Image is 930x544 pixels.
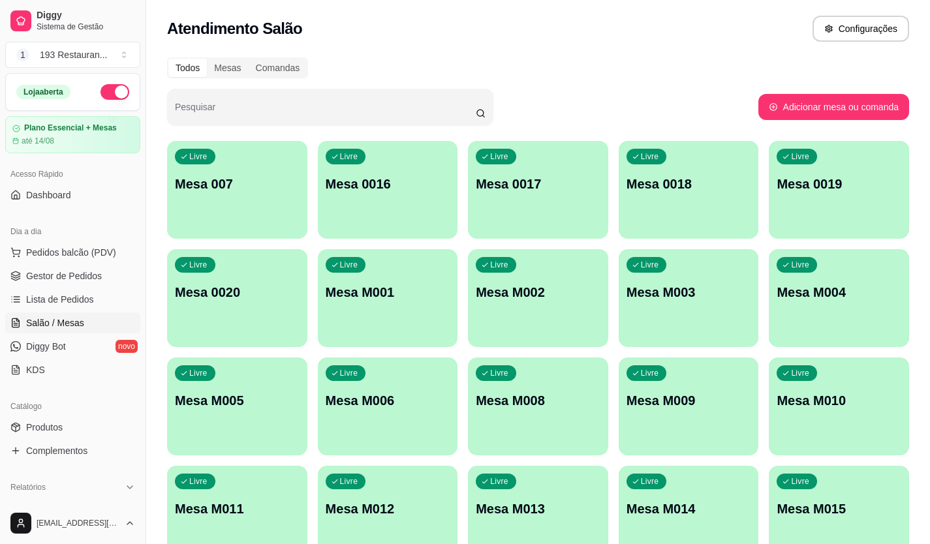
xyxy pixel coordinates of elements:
[627,175,751,193] p: Mesa 0018
[619,357,759,455] button: LivreMesa M009
[101,84,129,100] button: Alterar Status
[26,363,45,376] span: KDS
[777,283,901,301] p: Mesa M004
[5,336,140,357] a: Diggy Botnovo
[40,48,108,61] div: 193 Restauran ...
[249,59,307,77] div: Comandas
[326,175,450,193] p: Mesa 0016
[490,151,508,162] p: Livre
[5,396,140,417] div: Catálogo
[769,357,909,455] button: LivreMesa M010
[5,164,140,185] div: Acesso Rápido
[10,482,46,492] span: Relatórios
[769,141,909,239] button: LivreMesa 0019
[476,391,600,410] p: Mesa M008
[5,498,140,519] a: Relatórios de vendas
[326,283,450,301] p: Mesa M001
[175,175,300,193] p: Mesa 007
[340,260,358,270] p: Livre
[326,500,450,518] p: Mesa M012
[5,116,140,153] a: Plano Essencial + Mesasaté 14/08
[490,260,508,270] p: Livre
[791,151,809,162] p: Livre
[791,476,809,487] p: Livre
[175,106,476,119] input: Pesquisar
[340,151,358,162] p: Livre
[5,5,140,37] a: DiggySistema de Gestão
[641,260,659,270] p: Livre
[476,283,600,301] p: Mesa M002
[5,359,140,380] a: KDS
[175,283,300,301] p: Mesa 0020
[619,141,759,239] button: LivreMesa 0018
[37,10,135,22] span: Diggy
[167,357,307,455] button: LivreMesa M005
[5,507,140,539] button: [EMAIL_ADDRESS][DOMAIN_NAME]
[791,368,809,378] p: Livre
[318,357,458,455] button: LivreMesa M006
[167,249,307,347] button: LivreMesa 0020
[167,18,302,39] h2: Atendimento Salão
[168,59,207,77] div: Todos
[24,123,117,133] article: Plano Essencial + Mesas
[189,368,208,378] p: Livre
[813,16,909,42] button: Configurações
[468,249,608,347] button: LivreMesa M002
[326,391,450,410] p: Mesa M006
[167,141,307,239] button: LivreMesa 007
[777,175,901,193] p: Mesa 0019
[189,476,208,487] p: Livre
[189,260,208,270] p: Livre
[5,440,140,461] a: Complementos
[26,502,112,515] span: Relatórios de vendas
[476,175,600,193] p: Mesa 0017
[175,391,300,410] p: Mesa M005
[476,500,600,518] p: Mesa M013
[468,357,608,455] button: LivreMesa M008
[758,94,909,120] button: Adicionar mesa ou comanda
[26,293,94,306] span: Lista de Pedidos
[22,136,54,146] article: até 14/08
[627,283,751,301] p: Mesa M003
[5,242,140,263] button: Pedidos balcão (PDV)
[26,316,84,329] span: Salão / Mesas
[627,500,751,518] p: Mesa M014
[26,189,71,202] span: Dashboard
[318,141,458,239] button: LivreMesa 0016
[777,391,901,410] p: Mesa M010
[340,476,358,487] p: Livre
[468,141,608,239] button: LivreMesa 0017
[16,48,29,61] span: 1
[175,500,300,518] p: Mesa M011
[5,289,140,310] a: Lista de Pedidos
[26,421,63,434] span: Produtos
[490,476,508,487] p: Livre
[777,500,901,518] p: Mesa M015
[769,249,909,347] button: LivreMesa M004
[26,444,87,457] span: Complementos
[619,249,759,347] button: LivreMesa M003
[37,22,135,32] span: Sistema de Gestão
[641,151,659,162] p: Livre
[26,269,102,282] span: Gestor de Pedidos
[16,85,70,99] div: Loja aberta
[26,340,66,353] span: Diggy Bot
[5,185,140,205] a: Dashboard
[5,265,140,286] a: Gestor de Pedidos
[490,368,508,378] p: Livre
[207,59,248,77] div: Mesas
[641,476,659,487] p: Livre
[5,312,140,333] a: Salão / Mesas
[37,518,119,528] span: [EMAIL_ADDRESS][DOMAIN_NAME]
[5,221,140,242] div: Dia a dia
[340,368,358,378] p: Livre
[189,151,208,162] p: Livre
[26,246,116,259] span: Pedidos balcão (PDV)
[5,42,140,68] button: Select a team
[791,260,809,270] p: Livre
[627,391,751,410] p: Mesa M009
[5,417,140,438] a: Produtos
[641,368,659,378] p: Livre
[318,249,458,347] button: LivreMesa M001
